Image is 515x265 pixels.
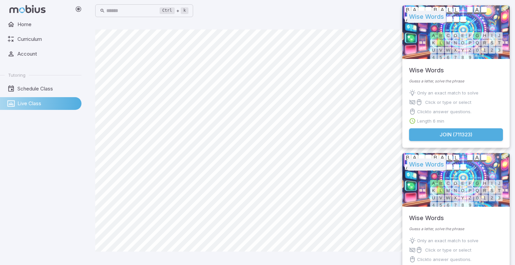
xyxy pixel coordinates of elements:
[17,36,77,43] span: Curriculum
[402,5,510,148] div: Join Activity
[160,7,175,14] kbd: Ctrl
[409,128,503,141] button: Join (711323)
[417,108,471,115] p: Click to answer questions.
[409,207,444,223] h5: Wise Words
[466,4,478,17] button: Report an Issue
[181,7,188,14] kbd: k
[417,89,478,96] p: Only an exact match to solve
[409,59,444,75] h5: Wise Words
[417,237,478,244] p: Only an exact match to solve
[409,226,503,232] p: Guess a letter, solve the phrase
[503,155,508,161] button: close
[17,50,77,58] span: Account
[17,21,77,28] span: Home
[17,85,77,92] span: Schedule Class
[417,256,471,263] p: Click to answer questions.
[407,158,446,171] h5: Wise Words
[407,11,446,23] h5: Wise Words
[437,4,450,17] button: Join in Zoom Client
[503,7,508,14] button: close
[425,247,471,253] p: Click or type or select
[160,7,188,15] div: +
[453,4,466,17] button: Fullscreen Game
[17,100,77,107] span: Live Class
[478,4,491,17] button: Start Drawing on Questions
[409,78,503,84] p: Guess a letter, solve the phrase
[417,118,444,124] p: Length 6 min
[8,72,25,78] span: Tutoring
[425,99,471,106] p: Click or type or select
